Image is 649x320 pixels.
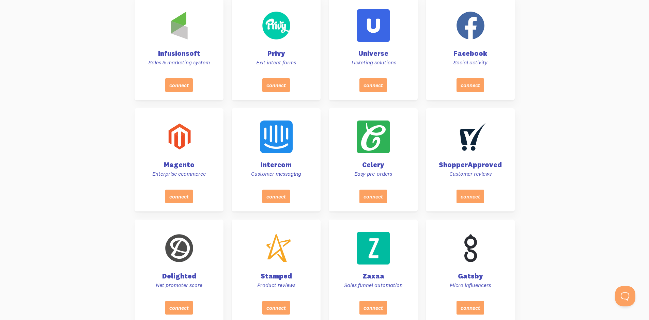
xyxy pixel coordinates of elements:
[337,273,410,279] h4: Zaxaa
[434,59,507,66] p: Social activity
[262,78,290,92] button: connect
[337,161,410,168] h4: Celery
[359,301,387,315] button: connect
[359,78,387,92] button: connect
[457,301,484,315] button: connect
[240,161,312,168] h4: Intercom
[337,59,410,66] p: Ticketing solutions
[434,161,507,168] h4: ShopperApproved
[240,282,312,289] p: Product reviews
[240,273,312,279] h4: Stamped
[240,170,312,177] p: Customer messaging
[434,170,507,177] p: Customer reviews
[232,108,321,211] a: Intercom Customer messaging connect
[262,190,290,203] button: connect
[337,50,410,57] h4: Universe
[359,190,387,203] button: connect
[143,170,215,177] p: Enterprise ecommerce
[143,59,215,66] p: Sales & marketing system
[165,301,193,315] button: connect
[143,50,215,57] h4: Infusionsoft
[457,78,484,92] button: connect
[434,50,507,57] h4: Facebook
[329,108,418,211] a: Celery Easy pre-orders connect
[337,170,410,177] p: Easy pre-orders
[615,286,635,306] iframe: Help Scout Beacon - Open
[165,78,193,92] button: connect
[457,190,484,203] button: connect
[143,282,215,289] p: Net promoter score
[262,301,290,315] button: connect
[143,273,215,279] h4: Delighted
[434,273,507,279] h4: Gatsby
[240,50,312,57] h4: Privy
[240,59,312,66] p: Exit intent forms
[434,282,507,289] p: Micro influencers
[135,108,223,211] a: Magento Enterprise ecommerce connect
[143,161,215,168] h4: Magento
[426,108,515,211] a: ShopperApproved Customer reviews connect
[337,282,410,289] p: Sales funnel automation
[165,190,193,203] button: connect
